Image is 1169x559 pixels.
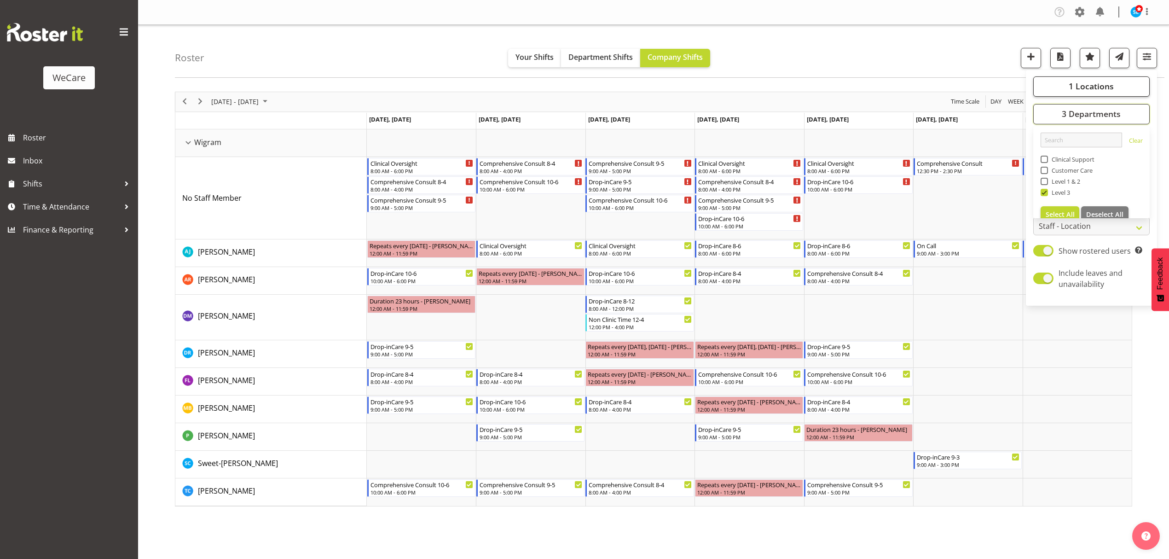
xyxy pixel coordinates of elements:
td: Pooja Prabhu resource [175,423,367,451]
span: Time Scale [950,96,980,107]
div: AJ Jones"s event - Clinical Oversight Begin From Tuesday, November 18, 2025 at 8:00:00 AM GMT+13:... [476,240,584,258]
div: Duration 23 hours - [PERSON_NAME] [370,296,473,305]
a: [PERSON_NAME] [198,246,255,257]
td: Felize Lacson resource [175,368,367,396]
div: Torry Cobb"s event - Comprehensive Consult 10-6 Begin From Monday, November 17, 2025 at 10:00:00 ... [367,479,475,497]
td: No Staff Member resource [175,157,367,239]
div: Andrea Ramirez"s event - Comprehensive Consult 8-4 Begin From Friday, November 21, 2025 at 8:00:0... [804,268,912,285]
div: 9:00 AM - 5:00 PM [480,489,582,496]
div: AJ Jones"s event - Repeats every monday - AJ Jones Begin From Monday, November 17, 2025 at 12:00:... [367,240,475,258]
span: [PERSON_NAME] [198,375,255,385]
span: Your Shifts [515,52,554,62]
div: 8:00 AM - 12:00 PM [589,305,691,312]
a: [PERSON_NAME] [198,375,255,386]
td: Andrea Ramirez resource [175,267,367,295]
div: Comprehensive Consult 8-4 [698,177,801,186]
div: Clinical Oversight [807,158,910,168]
span: [PERSON_NAME] [198,274,255,285]
span: Roster [23,131,133,145]
button: Add a new shift [1021,48,1041,68]
button: November 2025 [210,96,272,107]
div: Repeats every [DATE] - [PERSON_NAME] [697,397,801,406]
div: 12:00 AM - 11:59 PM [697,489,801,496]
button: Previous [179,96,191,107]
div: 8:00 AM - 6:00 PM [807,167,910,175]
span: [PERSON_NAME] [198,403,255,413]
td: AJ Jones resource [175,239,367,267]
div: No Staff Member"s event - Comprehensive Consult 10-6 Begin From Tuesday, November 18, 2025 at 10:... [476,176,584,194]
td: Torry Cobb resource [175,478,367,506]
div: 8:00 AM - 6:00 PM [480,250,582,257]
div: Pooja Prabhu"s event - Drop-inCare 9-5 Begin From Thursday, November 20, 2025 at 9:00:00 AM GMT+1... [695,424,803,442]
div: Drop-inCare 9-5 [480,425,582,434]
button: Highlight an important date within the roster. [1080,48,1100,68]
div: No Staff Member"s event - Drop-inCare 10-6 Begin From Friday, November 21, 2025 at 10:00:00 AM GM... [804,176,912,194]
div: No Staff Member"s event - On Call Begin From Sunday, November 23, 2025 at 9:00:00 AM GMT+13:00 En... [1023,158,1131,175]
div: 9:00 AM - 5:00 PM [370,204,473,211]
img: sarah-lamont10911.jpg [1130,6,1141,17]
div: Deepti Mahajan"s event - Drop-inCare 8-12 Begin From Wednesday, November 19, 2025 at 8:00:00 AM G... [585,296,694,313]
div: Comprehensive Consult 8-4 [480,158,582,168]
div: Drop-inCare 9-5 [589,177,691,186]
a: Clear [1129,136,1143,147]
div: AJ Jones"s event - Clinical Oversight Begin From Wednesday, November 19, 2025 at 8:00:00 AM GMT+1... [585,240,694,258]
div: 9:00 AM - 5:00 PM [807,350,910,358]
div: 9:00 AM - 5:00 PM [807,489,910,496]
div: No Staff Member"s event - Comprehensive Consult 8-4 Begin From Monday, November 17, 2025 at 8:00:... [367,176,475,194]
input: Search [1041,133,1122,147]
div: Felize Lacson"s event - Drop-inCare 8-4 Begin From Tuesday, November 18, 2025 at 8:00:00 AM GMT+1... [476,369,584,386]
button: Company Shifts [640,49,710,67]
span: Level 3 [1048,189,1071,196]
div: On Call [917,241,1019,250]
div: Drop-inCare 8-4 [370,369,473,378]
button: Timeline Day [989,96,1003,107]
span: Week [1007,96,1024,107]
div: Drop-inCare 9-5 [807,342,910,351]
button: Next [194,96,207,107]
span: Time & Attendance [23,200,120,214]
button: Time Scale [949,96,981,107]
span: No Staff Member [182,193,242,203]
h4: Roster [175,52,204,63]
div: Comprehensive Consult [917,158,1019,168]
div: Deepti Raturi"s event - Repeats every wednesday, thursday - Deepti Raturi Begin From Wednesday, N... [585,341,694,359]
div: AJ Jones"s event - On Call Begin From Saturday, November 22, 2025 at 9:00:00 AM GMT+13:00 Ends At... [914,240,1022,258]
div: 9:00 AM - 5:00 PM [698,204,801,211]
div: 10:00 AM - 6:00 PM [698,378,801,385]
a: [PERSON_NAME] [198,402,255,413]
a: [PERSON_NAME] [198,310,255,321]
div: Matthew Brewer"s event - Drop-inCare 8-4 Begin From Wednesday, November 19, 2025 at 8:00:00 AM GM... [585,396,694,414]
table: Timeline Week of November 17, 2025 [367,129,1132,506]
span: Show rostered users [1059,246,1131,256]
div: No Staff Member"s event - Clinical Oversight Begin From Friday, November 21, 2025 at 8:00:00 AM G... [804,158,912,175]
div: 12:00 AM - 11:59 PM [370,305,473,312]
div: 10:00 AM - 6:00 PM [589,204,691,211]
div: No Staff Member"s event - Clinical Oversight Begin From Thursday, November 20, 2025 at 8:00:00 AM... [695,158,803,175]
div: 12:00 AM - 11:59 PM [479,277,582,285]
div: Comprehensive Consult 9-5 [698,195,801,204]
div: Repeats every [DATE] - [PERSON_NAME] [479,268,582,278]
span: Include leaves and unavailability [1059,268,1123,289]
div: Matthew Brewer"s event - Drop-inCare 9-5 Begin From Monday, November 17, 2025 at 9:00:00 AM GMT+1... [367,396,475,414]
div: Torry Cobb"s event - Comprehensive Consult 8-4 Begin From Wednesday, November 19, 2025 at 8:00:00... [585,479,694,497]
div: Pooja Prabhu"s event - Drop-inCare 9-5 Begin From Tuesday, November 18, 2025 at 9:00:00 AM GMT+13... [476,424,584,442]
div: Pooja Prabhu"s event - Duration 23 hours - Pooja Prabhu Begin From Friday, November 21, 2025 at 1... [804,424,912,442]
span: [DATE], [DATE] [369,115,411,123]
span: [PERSON_NAME] [198,348,255,358]
div: Torry Cobb"s event - Comprehensive Consult 9-5 Begin From Friday, November 21, 2025 at 9:00:00 AM... [804,479,912,497]
div: Comprehensive Consult 10-6 [807,369,910,378]
div: Clinical Oversight [698,158,801,168]
div: 12:00 AM - 11:59 PM [588,378,691,385]
span: Feedback [1156,257,1164,290]
div: Drop-inCare 8-12 [589,296,691,305]
div: 8:00 AM - 6:00 PM [807,250,910,257]
div: AJ Jones"s event - Drop-inCare 8-6 Begin From Friday, November 21, 2025 at 8:00:00 AM GMT+13:00 E... [804,240,912,258]
div: No Staff Member"s event - Drop-inCare 10-6 Begin From Thursday, November 20, 2025 at 10:00:00 AM ... [695,213,803,231]
img: Rosterit website logo [7,23,83,41]
button: Download a PDF of the roster according to the set date range. [1050,48,1071,68]
div: 9:00 AM - 3:00 PM [917,250,1019,257]
div: Drop-inCare 10-6 [589,268,691,278]
span: Day [990,96,1002,107]
div: No Staff Member"s event - Comprehensive Consult 9-5 Begin From Wednesday, November 19, 2025 at 9:... [585,158,694,175]
div: Sweet-Lin Chan"s event - Drop-inCare 9-3 Begin From Saturday, November 22, 2025 at 9:00:00 AM GMT... [914,452,1022,469]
